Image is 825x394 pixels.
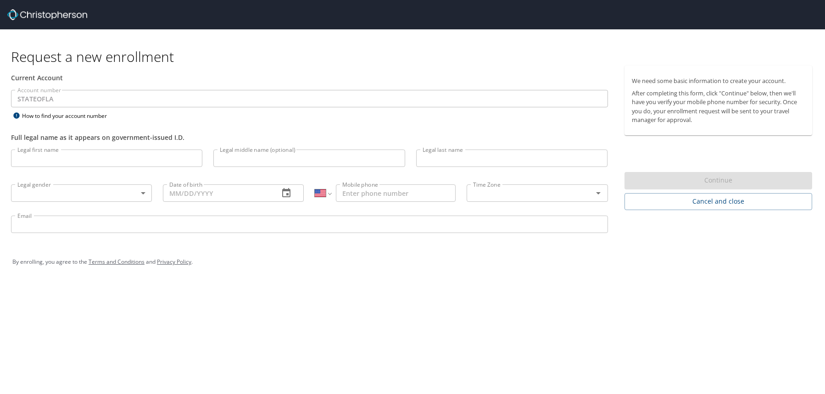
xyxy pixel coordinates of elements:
img: cbt logo [7,9,87,20]
div: Current Account [11,73,608,83]
div: Full legal name as it appears on government-issued I.D. [11,133,608,142]
button: Open [592,187,605,200]
span: Cancel and close [632,196,805,207]
p: After completing this form, click "Continue" below, then we'll have you verify your mobile phone ... [632,89,805,124]
div: ​ [11,184,152,202]
p: We need some basic information to create your account. [632,77,805,85]
div: By enrolling, you agree to the and . [12,250,813,273]
h1: Request a new enrollment [11,48,819,66]
div: How to find your account number [11,110,126,122]
a: Privacy Policy [157,258,191,266]
input: MM/DD/YYYY [163,184,272,202]
button: Cancel and close [624,193,813,210]
a: Terms and Conditions [89,258,145,266]
input: Enter phone number [336,184,456,202]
